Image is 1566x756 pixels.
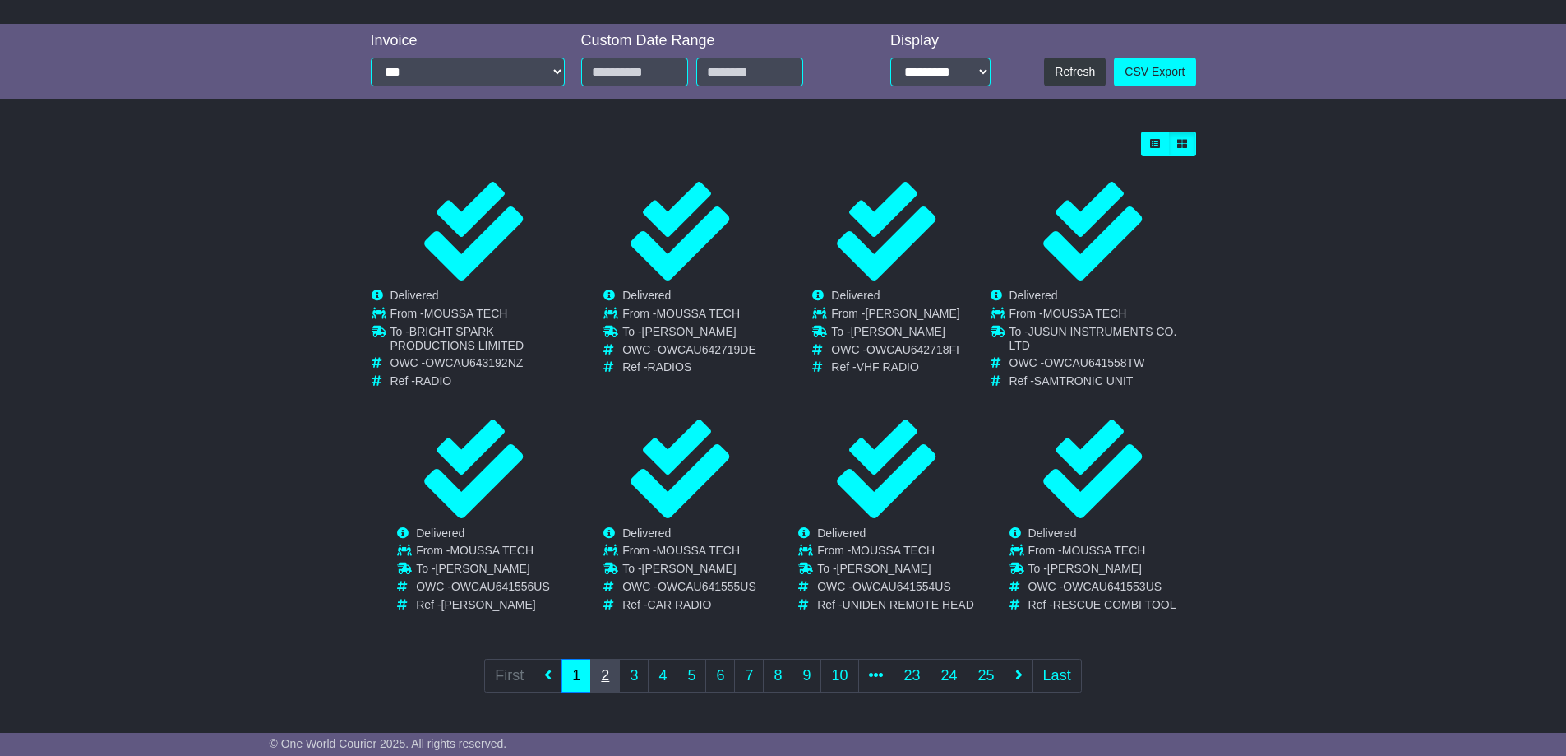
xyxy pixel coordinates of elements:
[658,343,756,356] span: OWCAU642719DE
[1009,325,1195,357] td: To -
[1028,526,1077,540] span: Delivered
[931,659,968,693] a: 24
[890,32,991,50] div: Display
[622,544,756,562] td: From -
[1044,58,1106,86] button: Refresh
[820,659,858,693] a: 10
[851,544,935,557] span: MOUSSA TECH
[1009,307,1195,325] td: From -
[1028,544,1176,562] td: From -
[817,544,974,562] td: From -
[390,325,576,357] td: To -
[1053,598,1176,611] span: RESCUE COMBI TOOL
[831,289,880,302] span: Delivered
[622,307,756,325] td: From -
[622,343,756,361] td: OWC -
[1063,580,1162,593] span: OWCAU641553US
[1009,356,1195,374] td: OWC -
[831,325,959,343] td: To -
[831,343,959,361] td: OWC -
[1044,356,1144,369] span: OWCAU641558TW
[424,307,508,320] span: MOUSSA TECH
[390,307,576,325] td: From -
[561,659,591,693] a: 1
[734,659,764,693] a: 7
[1062,544,1146,557] span: MOUSSA TECH
[1032,659,1082,693] a: Last
[416,562,550,580] td: To -
[1009,289,1058,302] span: Delivered
[590,659,620,693] a: 2
[622,580,756,598] td: OWC -
[416,580,550,598] td: OWC -
[441,598,536,611] span: [PERSON_NAME]
[866,343,959,356] span: OWCAU642718FI
[622,360,756,374] td: Ref -
[415,374,451,387] span: RADIO
[270,737,507,750] span: © One World Courier 2025. All rights reserved.
[851,325,945,338] span: [PERSON_NAME]
[619,659,649,693] a: 3
[763,659,792,693] a: 8
[1028,562,1176,580] td: To -
[425,356,523,369] span: OWCAU643192NZ
[837,562,931,575] span: [PERSON_NAME]
[436,562,530,575] span: [PERSON_NAME]
[866,307,960,320] span: [PERSON_NAME]
[658,580,756,593] span: OWCAU641555US
[656,307,740,320] span: MOUSSA TECH
[450,544,534,557] span: MOUSSA TECH
[371,32,565,50] div: Invoice
[1043,307,1127,320] span: MOUSSA TECH
[1028,580,1176,598] td: OWC -
[831,307,959,325] td: From -
[1034,374,1134,387] span: SAMTRONIC UNIT
[642,562,737,575] span: [PERSON_NAME]
[622,562,756,580] td: To -
[648,360,692,373] span: RADIOS
[857,360,919,373] span: VHF RADIO
[390,374,576,388] td: Ref -
[843,598,974,611] span: UNIDEN REMOTE HEAD
[390,289,439,302] span: Delivered
[581,32,845,50] div: Custom Date Range
[648,659,677,693] a: 4
[1009,374,1195,388] td: Ref -
[817,526,866,540] span: Delivered
[1114,58,1195,86] a: CSV Export
[817,598,974,612] td: Ref -
[894,659,931,693] a: 23
[622,289,671,302] span: Delivered
[622,325,756,343] td: To -
[416,526,464,540] span: Delivered
[792,659,821,693] a: 9
[831,360,959,374] td: Ref -
[642,325,737,338] span: [PERSON_NAME]
[622,598,756,612] td: Ref -
[705,659,735,693] a: 6
[416,544,550,562] td: From -
[451,580,550,593] span: OWCAU641556US
[968,659,1005,693] a: 25
[817,562,974,580] td: To -
[1009,325,1177,352] span: JUSUN INSTRUMENTS CO. LTD
[648,598,712,611] span: CAR RADIO
[390,325,524,352] span: BRIGHT SPARK PRODUCTIONS LIMITED
[622,526,671,540] span: Delivered
[656,544,740,557] span: MOUSSA TECH
[1028,598,1176,612] td: Ref -
[416,598,550,612] td: Ref -
[817,580,974,598] td: OWC -
[852,580,951,593] span: OWCAU641554US
[390,356,576,374] td: OWC -
[677,659,706,693] a: 5
[1047,562,1142,575] span: [PERSON_NAME]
